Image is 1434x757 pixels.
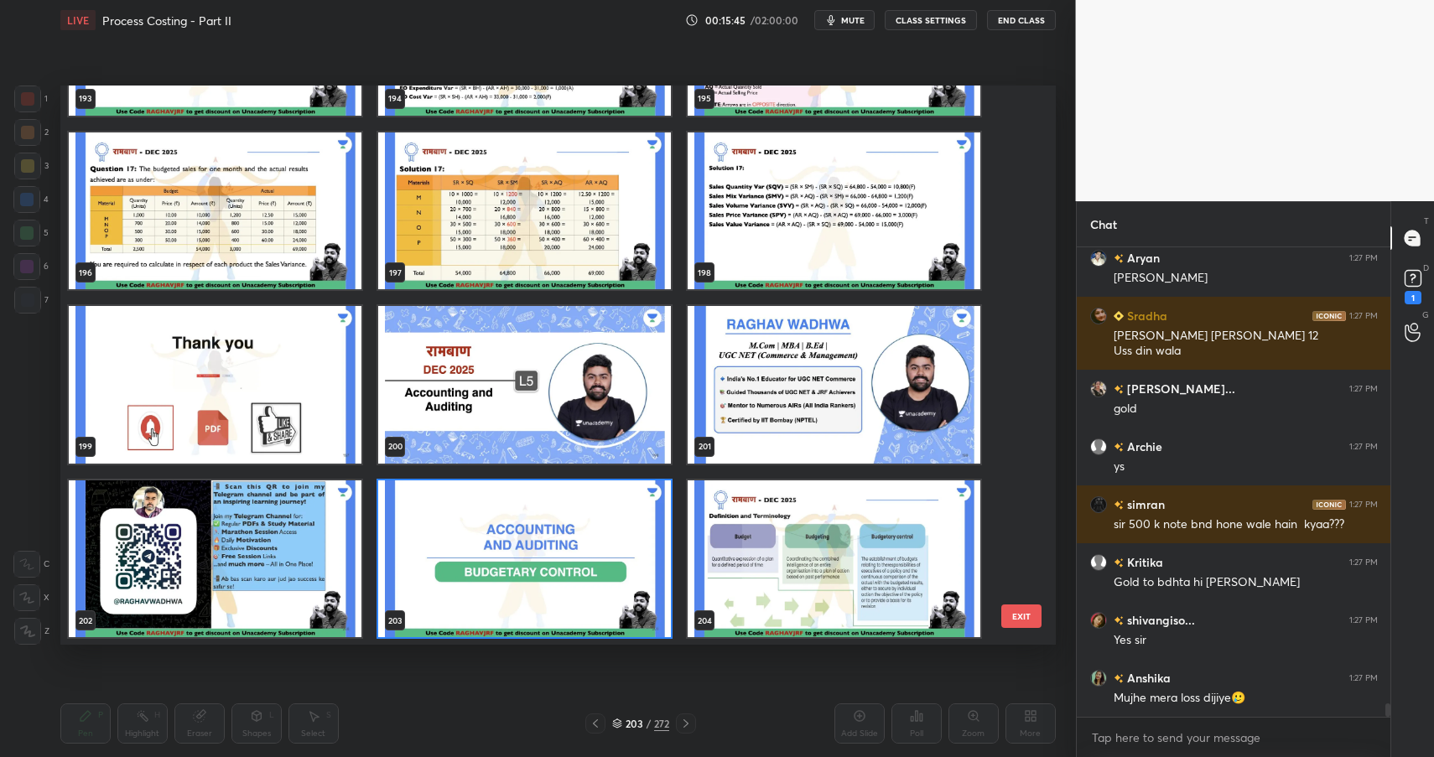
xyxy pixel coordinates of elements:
[14,287,49,314] div: 7
[14,119,49,146] div: 2
[1349,384,1378,394] div: 1:27 PM
[1090,381,1107,397] img: 2c3c186a60c840aa9cc5dfbc5eba8c8f.jpg
[688,132,980,289] img: 17569717401FH9N4.pdf
[378,132,671,289] img: 17569717401FH9N4.pdf
[378,480,671,637] img: 17569717401FH9N4.pdf
[1114,270,1378,287] div: [PERSON_NAME]
[1124,438,1162,455] h6: Archie
[1001,604,1042,628] button: EXIT
[1114,574,1378,591] div: Gold to bdhta hi [PERSON_NAME]
[688,306,980,464] img: 17569717401FH9N4.pdf
[1124,380,1235,397] h6: [PERSON_NAME]...
[13,253,49,280] div: 6
[1114,675,1124,684] img: no-rating-badge.077c3623.svg
[14,86,48,112] div: 1
[1124,307,1167,324] h6: Sradha
[69,132,361,289] img: 17569717401FH9N4.pdf
[1124,249,1160,267] h6: Aryan
[69,306,361,464] img: 17569717401FH9N4.pdf
[1114,255,1124,264] img: no-rating-badge.077c3623.svg
[1349,311,1378,321] div: 1:27 PM
[13,584,49,611] div: X
[1349,253,1378,263] div: 1:27 PM
[14,153,49,179] div: 3
[69,480,361,637] img: 17569717401FH9N4.pdf
[1090,438,1107,455] img: default.png
[1114,617,1124,626] img: no-rating-badge.077c3623.svg
[60,86,1026,646] div: grid
[1114,690,1378,707] div: Mujhe mera loss dijiye🥲
[102,13,231,29] h4: Process Costing - Part II
[1312,500,1346,510] img: iconic-dark.1390631f.png
[1349,557,1378,568] div: 1:27 PM
[1349,673,1378,683] div: 1:27 PM
[1114,401,1378,417] div: gold
[1424,215,1429,227] p: T
[1124,553,1163,571] h6: Kritika
[1124,611,1195,629] h6: shivangiso...
[1423,262,1429,274] p: D
[1405,291,1421,304] div: 1
[1114,443,1124,453] img: no-rating-badge.077c3623.svg
[814,10,875,30] button: mute
[13,220,49,246] div: 5
[1349,442,1378,452] div: 1:27 PM
[1114,516,1378,533] div: sir 500 k note bnd hone wale hain kyaa???
[1090,554,1107,571] img: default.png
[1312,311,1346,321] img: iconic-dark.1390631f.png
[646,718,651,728] div: /
[1114,459,1378,475] div: ys
[885,10,977,30] button: CLASS SETTINGS
[1422,309,1429,321] p: G
[841,14,865,26] span: mute
[1349,500,1378,510] div: 1:27 PM
[1124,669,1171,687] h6: Anshika
[1114,328,1378,360] div: [PERSON_NAME] [PERSON_NAME] 12 Uss din wala
[1090,612,1107,629] img: 870f9747e87c455da7895627122c560f.jpg
[1090,496,1107,513] img: 3
[1114,311,1124,321] img: Learner_Badge_beginner_1_8b307cf2a0.svg
[378,306,671,464] img: 17569717401FH9N4.pdf
[1077,202,1130,246] p: Chat
[60,10,96,30] div: LIVE
[1090,670,1107,687] img: fb691bd2aca24f748c2c8257c43f2731.jpg
[13,551,49,578] div: C
[14,618,49,645] div: Z
[1114,632,1378,649] div: Yes sir
[987,10,1056,30] button: End Class
[626,718,642,728] div: 203
[1114,501,1124,511] img: no-rating-badge.077c3623.svg
[1114,386,1124,395] img: no-rating-badge.077c3623.svg
[1124,495,1165,513] h6: simran
[1090,250,1107,267] img: 15124281ba614c8e83c9f6fcb1149cc5.jpg
[1077,247,1391,717] div: grid
[1349,615,1378,625] div: 1:27 PM
[654,716,669,731] div: 272
[688,480,980,637] img: 17569717401FH9N4.pdf
[13,186,49,213] div: 4
[1090,308,1107,324] img: cd5a9f1d1321444b9a7393d5ef26527c.jpg
[1114,559,1124,568] img: no-rating-badge.077c3623.svg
